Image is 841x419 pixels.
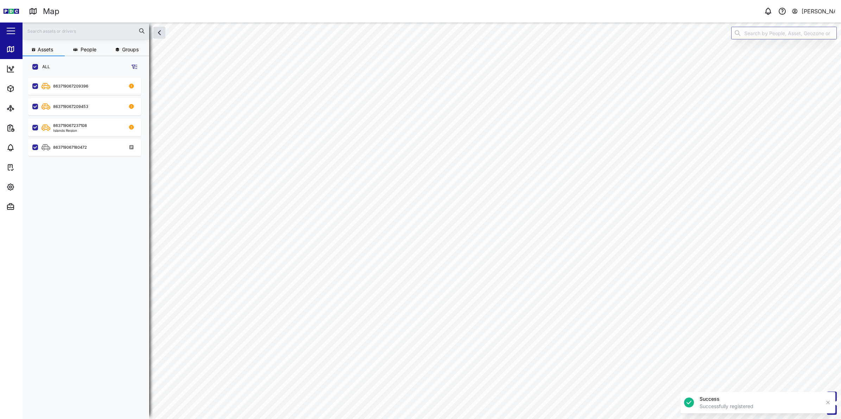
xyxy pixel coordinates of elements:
button: [PERSON_NAME] [791,6,835,16]
div: [PERSON_NAME] [802,7,835,16]
div: Reports [18,124,42,132]
div: 863719067237108 [53,123,87,129]
div: 863719067209396 [53,83,88,89]
span: Assets [38,47,53,52]
span: Groups [122,47,139,52]
div: Dashboard [18,65,50,73]
div: Admin [18,203,39,211]
div: Assets [18,85,40,92]
div: Success [700,395,821,402]
div: Sites [18,104,35,112]
div: Alarms [18,144,40,152]
img: Main Logo [4,4,19,19]
input: Search by People, Asset, Geozone or Place [731,27,837,39]
div: Settings [18,183,43,191]
div: Successfully registered [700,403,821,410]
div: Map [18,45,34,53]
div: 863719067209453 [53,104,88,110]
div: Tasks [18,163,38,171]
div: grid [28,75,149,414]
div: Map [43,5,59,18]
div: Islands Region [53,129,87,132]
span: People [81,47,96,52]
div: 863719067180472 [53,144,87,150]
label: ALL [38,64,50,70]
input: Search assets or drivers [27,26,145,36]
